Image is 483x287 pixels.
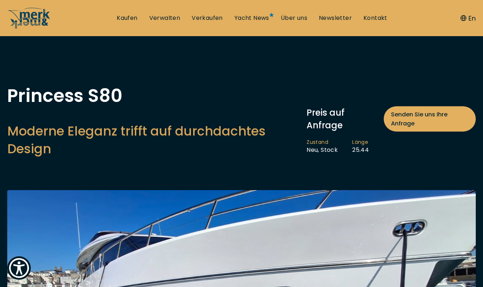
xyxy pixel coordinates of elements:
li: Neu, Stock [307,139,352,154]
a: Kontakt [363,14,387,22]
a: Kaufen [117,14,137,22]
h1: Princess S80 [7,87,299,105]
span: Zustand [307,139,338,146]
button: En [461,13,476,23]
button: Show Accessibility Preferences [7,256,31,280]
a: Über uns [281,14,307,22]
a: Yacht News [234,14,269,22]
a: Newsletter [319,14,352,22]
span: Länge [352,139,369,146]
a: Verkaufen [192,14,223,22]
li: 25.44 [352,139,383,154]
a: Verwalten [149,14,180,22]
div: Preis auf Anfrage [307,106,476,132]
span: Senden Sie uns Ihre Anfrage [391,110,469,128]
h2: Moderne Eleganz trifft auf durchdachtes Design [7,122,299,158]
a: Senden Sie uns Ihre Anfrage [384,106,476,132]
